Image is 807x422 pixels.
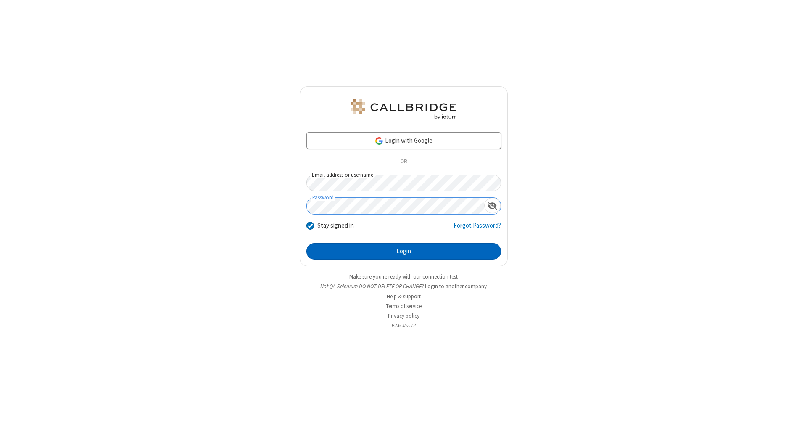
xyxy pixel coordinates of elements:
[349,273,458,280] a: Make sure you're ready with our connection test
[388,312,419,319] a: Privacy policy
[425,282,487,290] button: Login to another company
[306,132,501,149] a: Login with Google
[306,243,501,260] button: Login
[786,400,801,416] iframe: Chat
[307,198,484,214] input: Password
[454,221,501,237] a: Forgot Password?
[484,198,501,213] div: Show password
[374,136,384,146] img: google-icon.png
[386,303,422,310] a: Terms of service
[397,156,410,168] span: OR
[387,293,421,300] a: Help & support
[317,221,354,231] label: Stay signed in
[349,99,458,119] img: QA Selenium DO NOT DELETE OR CHANGE
[300,282,508,290] li: Not QA Selenium DO NOT DELETE OR CHANGE?
[300,321,508,329] li: v2.6.352.12
[306,175,501,191] input: Email address or username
